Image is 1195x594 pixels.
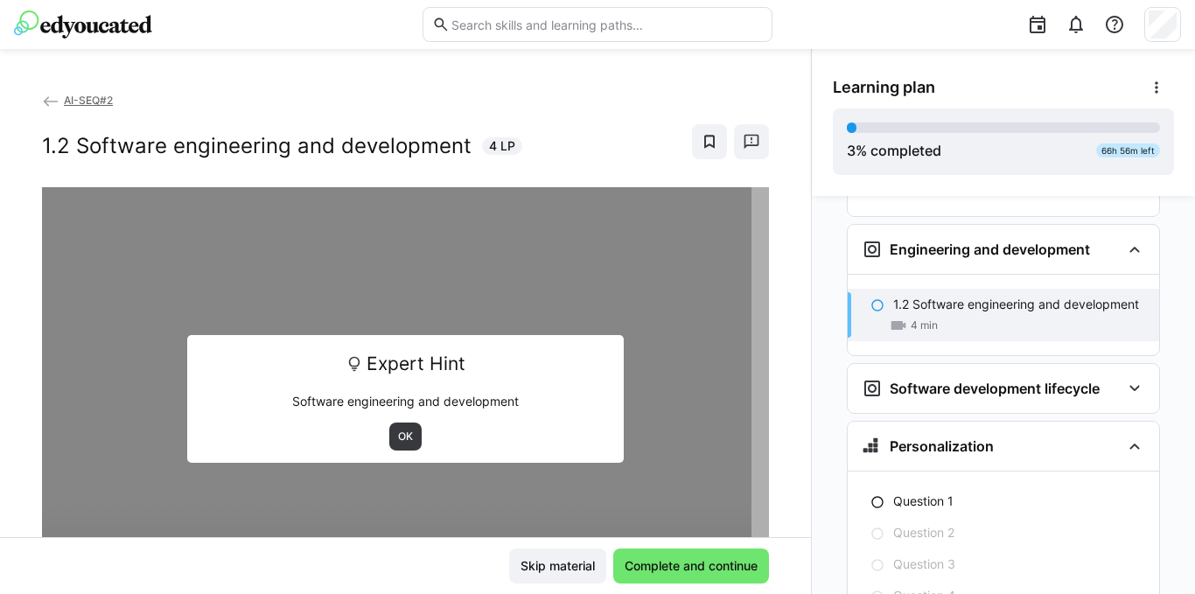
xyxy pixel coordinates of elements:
span: OK [396,430,415,444]
span: AI-SEQ#2 [64,94,113,107]
button: Skip material [509,549,606,584]
span: Learning plan [833,78,935,97]
div: 66h 56m left [1096,143,1160,157]
span: Expert Hint [367,347,465,381]
h3: Personalization [890,437,994,455]
a: AI-SEQ#2 [42,94,113,107]
span: Skip material [518,557,597,575]
p: Software engineering and development [199,393,611,410]
span: 4 LP [489,137,515,155]
h2: 1.2 Software engineering and development [42,133,472,159]
span: Complete and continue [622,557,760,575]
p: Question 2 [893,524,954,542]
div: % completed [847,140,941,161]
p: Question 1 [893,493,954,510]
button: OK [389,423,422,451]
p: 1.2 Software engineering and development [893,296,1139,313]
p: Question 3 [893,556,955,573]
input: Search skills and learning paths… [450,17,763,32]
button: Complete and continue [613,549,769,584]
h3: Software development lifecycle [890,380,1100,397]
span: 4 min [911,318,938,332]
span: 3 [847,142,856,159]
h3: Engineering and development [890,241,1090,258]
